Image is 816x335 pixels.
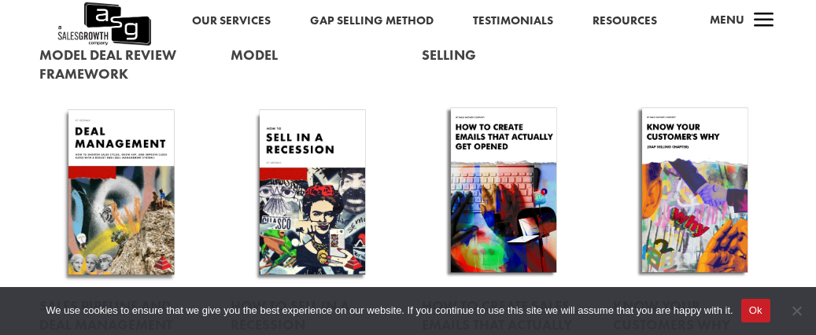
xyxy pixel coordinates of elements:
button: Ok [741,299,770,322]
a: Gap Selling Method [310,11,434,31]
span: No [788,303,804,318]
a: Resources [593,11,657,31]
span: a [748,6,780,37]
a: Our Services [192,11,271,31]
span: We use cookies to ensure that we give you the best experience on our website. If you continue to ... [46,303,733,318]
a: Testimonials [473,11,553,31]
span: Menu [710,12,744,28]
